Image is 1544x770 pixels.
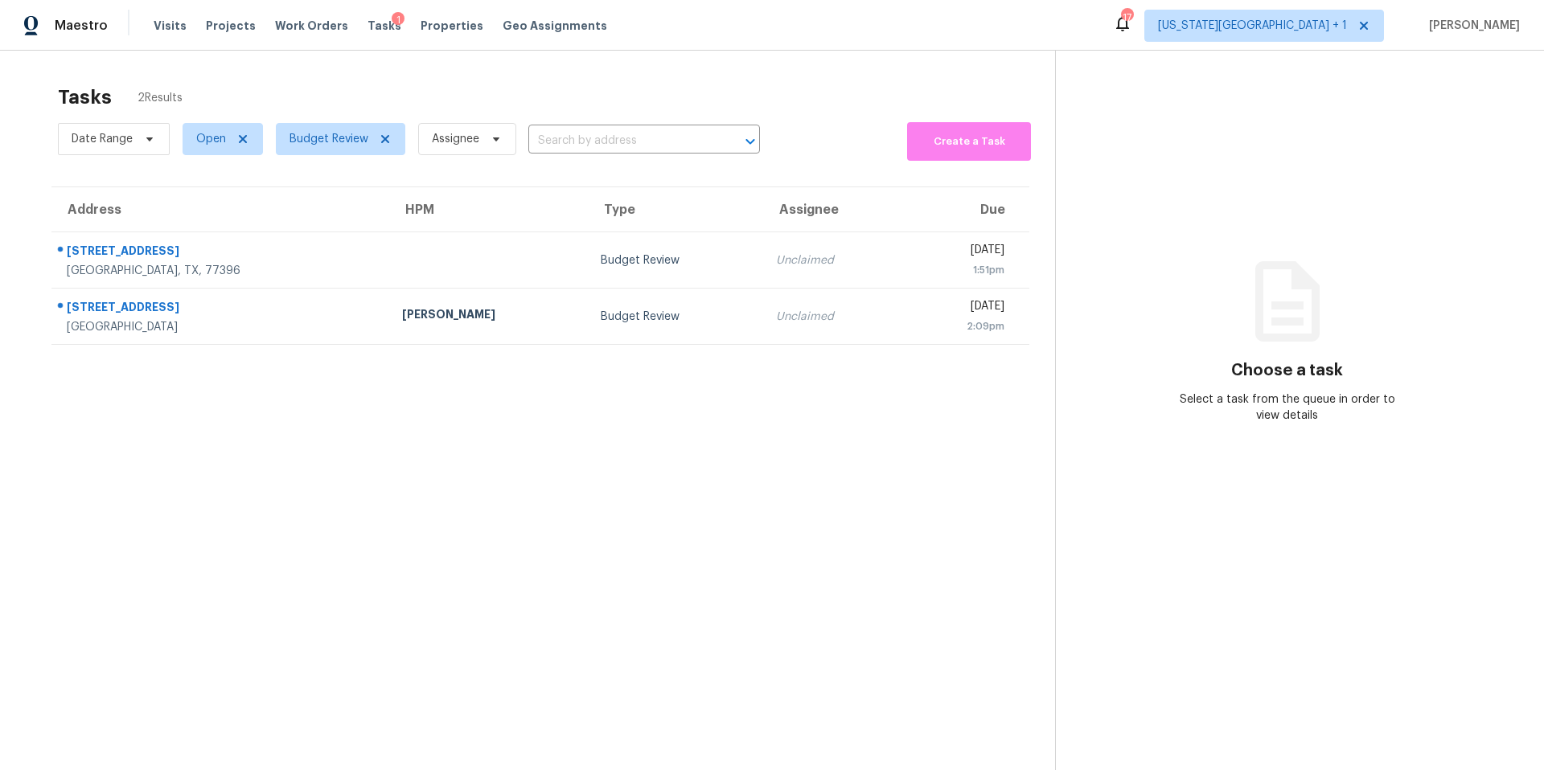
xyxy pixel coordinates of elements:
div: Unclaimed [776,252,890,268]
span: Create a Task [915,133,1023,151]
th: Type [588,187,762,232]
h2: Tasks [58,89,112,105]
th: Address [51,187,389,232]
div: Unclaimed [776,309,890,325]
button: Open [739,130,762,153]
span: Projects [206,18,256,34]
span: Properties [421,18,483,34]
input: Search by address [528,129,715,154]
div: 1:51pm [916,262,1004,278]
div: [DATE] [916,298,1004,318]
div: 1 [392,12,404,28]
th: HPM [389,187,589,232]
span: Assignee [432,131,479,147]
div: [GEOGRAPHIC_DATA] [67,319,376,335]
span: Budget Review [289,131,368,147]
div: 17 [1121,10,1132,26]
span: Work Orders [275,18,348,34]
div: [STREET_ADDRESS] [67,243,376,263]
span: Maestro [55,18,108,34]
h3: Choose a task [1231,362,1343,379]
span: 2 Results [138,90,183,106]
span: Open [196,131,226,147]
span: Visits [154,18,187,34]
div: Select a task from the queue in order to view details [1172,391,1403,424]
th: Due [903,187,1029,232]
button: Create a Task [907,122,1031,161]
span: Geo Assignments [503,18,607,34]
span: [PERSON_NAME] [1423,18,1520,34]
div: Budget Review [601,252,749,268]
div: [STREET_ADDRESS] [67,299,376,319]
div: [DATE] [916,242,1004,262]
span: [US_STATE][GEOGRAPHIC_DATA] + 1 [1158,18,1347,34]
div: Budget Review [601,309,749,325]
div: [GEOGRAPHIC_DATA], TX, 77396 [67,263,376,279]
div: [PERSON_NAME] [402,306,576,326]
div: 2:09pm [916,318,1004,334]
span: Tasks [368,20,401,31]
span: Date Range [72,131,133,147]
th: Assignee [763,187,903,232]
